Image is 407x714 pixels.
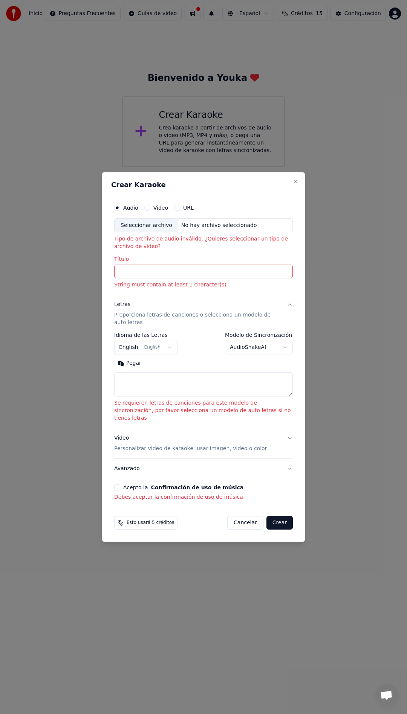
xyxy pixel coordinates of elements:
p: String must contain at least 1 character(s) [114,282,293,289]
label: Modelo de Sincronización [225,333,293,338]
button: Acepto la [151,485,244,490]
label: URL [183,205,194,210]
div: Seleccionar archivo [115,219,178,232]
button: VideoPersonalizar video de karaoke: usar imagen, video o color [114,428,293,458]
label: Acepto la [123,485,243,490]
p: Se requieren letras de canciones para este modelo de sincronización, por favor selecciona un mode... [114,400,293,422]
div: Letras [114,301,130,309]
p: Proporciona letras de canciones o selecciona un modelo de auto letras [114,312,281,327]
button: Avanzado [114,459,293,478]
label: Título [114,257,293,262]
p: Tipo de archivo de audio inválido. ¿Quieres seleccionar un tipo de archivo de video? [114,236,293,251]
button: Cancelar [227,516,263,530]
div: No hay archivo seleccionado [178,222,260,229]
p: Personalizar video de karaoke: usar imagen, video o color [114,445,267,452]
div: LetrasProporciona letras de canciones o selecciona un modelo de auto letras [114,333,293,428]
label: Video [153,205,168,210]
button: Pegar [114,358,145,370]
span: Esto usará 5 créditos [127,520,174,526]
h2: Crear Karaoke [111,181,296,188]
p: Debes aceptar la confirmación de uso de música [114,493,293,501]
div: Video [114,434,267,452]
button: Crear [266,516,293,530]
label: Idioma de las Letras [114,333,177,338]
label: Audio [123,205,138,210]
button: LetrasProporciona letras de canciones o selecciona un modelo de auto letras [114,295,293,333]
